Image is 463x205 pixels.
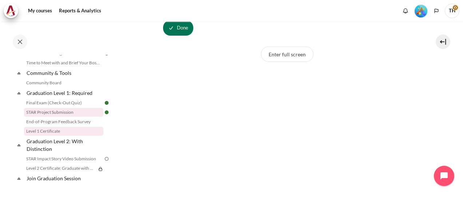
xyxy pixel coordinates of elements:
span: Collapse [15,141,23,149]
img: Done [103,109,110,116]
span: Collapse [15,69,23,77]
a: Level #5 [412,4,430,17]
div: Level #5 [415,4,427,17]
a: My courses [25,4,55,18]
img: Level #5 [415,5,427,17]
a: End-of-Program Feedback Survey [24,117,103,126]
span: TH [445,4,459,18]
a: Join the Impact Presentation Lab [24,184,103,193]
div: Show notification window with no new notifications [400,5,411,16]
a: Final Exam (Check-Out Quiz) [24,99,103,107]
a: STAR Project Submission [24,108,103,117]
img: Architeck [6,5,16,16]
button: Languages [431,5,442,16]
button: Enter full screen [261,47,313,62]
span: Collapse [15,175,23,182]
a: Reports & Analytics [56,4,104,18]
a: User menu [445,4,459,18]
span: Done [177,24,188,32]
a: Join Graduation Session [25,173,103,183]
a: Level 1 Certificate [24,127,103,136]
a: Community & Tools [25,68,103,78]
a: STAR Impact Story Video Submission [24,154,103,163]
a: Level 2 Certificate: Graduate with Distinction [24,164,96,173]
a: Community Board [24,79,103,87]
a: Graduation Level 2: With Distinction [25,136,103,154]
img: Done [103,100,110,106]
a: Time to Meet with and Brief Your Boss #2 [24,59,103,67]
a: Architeck Architeck [4,4,22,18]
a: Graduation Level 1: Required [25,88,103,98]
img: To do [103,156,110,162]
button: STAR Project Submission is marked by api seac as done. Press to undo. [163,20,193,36]
span: Collapse [15,89,23,97]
